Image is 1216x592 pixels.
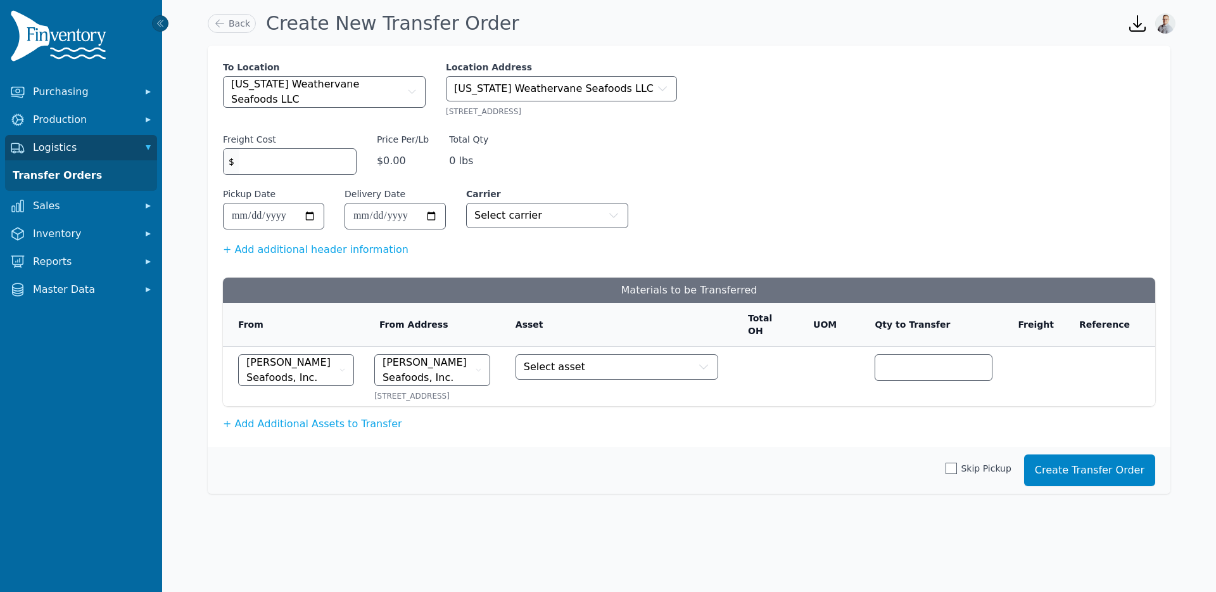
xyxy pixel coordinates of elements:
th: Qty to Transfer [859,303,1003,347]
span: $0.00 [377,153,429,169]
span: Select carrier [474,208,542,223]
button: + Add additional header information [223,242,408,257]
span: Select asset [524,359,585,375]
label: Freight Cost [223,133,276,146]
a: Transfer Orders [8,163,155,188]
img: Joshua Benton [1155,13,1175,34]
button: [PERSON_NAME] Seafoods, Inc. [238,354,354,386]
label: Carrier [466,188,628,200]
span: Skip Pickup [961,462,1011,475]
label: Pickup Date [223,188,275,200]
span: Purchasing [33,84,134,100]
label: To Location [223,61,426,74]
th: Total OH [733,303,798,347]
img: Finventory [10,10,111,67]
label: Location Address [446,61,677,74]
div: [STREET_ADDRESS] [446,106,677,117]
th: Asset [500,303,733,347]
button: Create Transfer Order [1024,454,1155,486]
button: [PERSON_NAME] Seafoods, Inc. [374,354,490,386]
label: Total Qty [449,133,488,146]
button: Inventory [5,221,157,247]
h3: Materials to be Transferred [223,278,1155,303]
span: Production [33,112,134,127]
th: From [223,303,364,347]
span: Master Data [33,282,134,297]
label: Price Per/Lb [377,133,429,146]
button: Production [5,107,157,132]
span: $ [224,149,239,174]
span: Sales [33,198,134,214]
button: [US_STATE] Weathervane Seafoods LLC [446,76,677,101]
th: From Address [364,303,500,347]
span: 0 lbs [449,153,488,169]
button: Select carrier [466,203,628,228]
th: Reference [1064,303,1140,347]
button: Purchasing [5,79,157,105]
button: Reports [5,249,157,274]
th: UOM [798,303,859,347]
div: [STREET_ADDRESS] [374,391,490,401]
h1: Create New Transfer Order [266,12,519,35]
label: Delivery Date [345,188,405,200]
span: [PERSON_NAME] Seafoods, Inc. [383,355,472,385]
button: Logistics [5,135,157,160]
span: [US_STATE] Weathervane Seafoods LLC [231,77,404,107]
button: [US_STATE] Weathervane Seafoods LLC [223,76,426,108]
span: Logistics [33,140,134,155]
span: [US_STATE] Weathervane Seafoods LLC [454,81,654,96]
button: Master Data [5,277,157,302]
span: Inventory [33,226,134,241]
button: Select asset [516,354,718,380]
span: [PERSON_NAME] Seafoods, Inc. [246,355,336,385]
a: Back [208,14,256,33]
button: + Add Additional Assets to Transfer [223,416,402,432]
th: Freight [1003,303,1064,347]
button: Sales [5,193,157,219]
span: Reports [33,254,134,269]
